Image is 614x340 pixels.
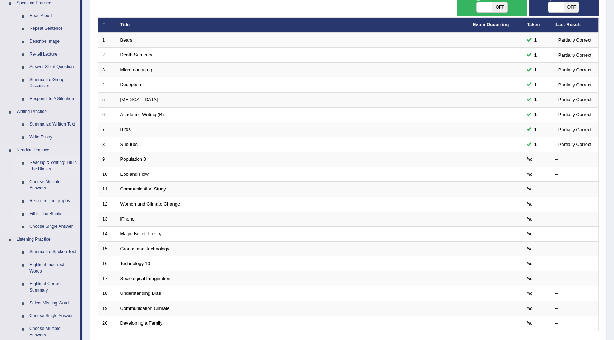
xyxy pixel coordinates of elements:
[120,246,169,251] a: Groups and Technology
[555,171,594,178] div: –
[555,96,594,103] div: Partially Correct
[98,122,116,137] td: 7
[26,48,80,61] a: Re-tell Lecture
[527,246,533,251] em: No
[120,67,152,72] a: Micromanaging
[26,118,80,131] a: Summarize Written Text
[26,259,80,278] a: Highlight Incorrect Words
[555,260,594,267] div: –
[98,256,116,271] td: 16
[527,171,533,177] em: No
[98,77,116,93] td: 4
[98,241,116,256] td: 15
[555,320,594,327] div: –
[555,216,594,223] div: –
[120,231,162,236] a: Magic Bullet Theory
[98,62,116,77] td: 3
[26,10,80,23] a: Read Aloud
[98,33,116,48] td: 1
[527,156,533,162] em: No
[26,131,80,144] a: Write Essay
[13,105,80,118] a: Writing Practice
[555,81,594,89] div: Partially Correct
[555,305,594,312] div: –
[98,227,116,242] td: 14
[555,201,594,208] div: –
[98,316,116,331] td: 20
[26,297,80,310] a: Select Missing Word
[527,201,533,207] em: No
[555,275,594,282] div: –
[26,35,80,48] a: Describe Image
[531,36,540,44] span: You can still take this question
[26,156,80,175] a: Reading & Writing: Fill In The Blanks
[26,208,80,221] a: Fill In The Blanks
[98,271,116,286] td: 17
[527,216,533,222] em: No
[120,112,164,117] a: Academic Writing (B)
[120,171,149,177] a: Ebb and Flow
[13,144,80,157] a: Reading Practice
[98,182,116,197] td: 11
[26,220,80,233] a: Choose Single Answer
[98,137,116,152] td: 8
[120,156,146,162] a: Population 3
[527,291,533,296] em: No
[552,18,599,33] th: Last Result
[26,195,80,208] a: Re-order Paragraphs
[120,82,141,87] a: Deception
[531,51,540,59] span: You can still take this question
[555,156,594,163] div: –
[26,93,80,105] a: Respond To A Situation
[120,291,161,296] a: Understanding Bias
[527,261,533,266] em: No
[523,18,552,33] th: Taken
[98,212,116,227] td: 13
[98,93,116,108] td: 5
[564,2,579,12] span: OFF
[531,126,540,133] span: You can still take this question
[492,2,508,12] span: OFF
[531,66,540,74] span: You can still take this question
[120,127,131,132] a: Birds
[527,276,533,281] em: No
[120,186,166,192] a: Communication Study
[98,286,116,301] td: 18
[531,141,540,148] span: You can still take this question
[120,216,135,222] a: iPhone
[555,290,594,297] div: –
[473,22,509,27] a: Exam Occurring
[555,36,594,44] div: Partially Correct
[120,52,154,57] a: Death Sentence
[26,74,80,93] a: Summarize Group Discussion
[120,261,150,266] a: Technology 10
[98,167,116,182] td: 10
[98,197,116,212] td: 12
[26,61,80,74] a: Answer Short Question
[120,320,163,326] a: Developing a Family
[555,246,594,252] div: –
[531,96,540,103] span: You can still take this question
[98,107,116,122] td: 6
[527,320,533,326] em: No
[120,306,170,311] a: Communication Climate
[120,97,158,102] a: [MEDICAL_DATA]
[555,231,594,237] div: –
[26,22,80,35] a: Repeat Sentence
[120,142,138,147] a: Suburbs
[120,37,132,43] a: Bears
[555,51,594,59] div: Partially Correct
[527,306,533,311] em: No
[26,278,80,297] a: Highlight Correct Summary
[26,246,80,259] a: Summarize Spoken Text
[531,81,540,89] span: You can still take this question
[98,48,116,63] td: 2
[98,301,116,316] td: 19
[531,111,540,118] span: You can still take this question
[98,18,116,33] th: #
[555,126,594,133] div: Partially Correct
[98,152,116,167] td: 9
[555,141,594,148] div: Partially Correct
[555,186,594,193] div: –
[120,276,171,281] a: Sociological Imagination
